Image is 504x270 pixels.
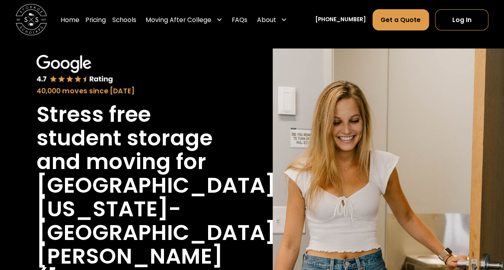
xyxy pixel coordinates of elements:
[146,15,211,24] div: Moving After College
[16,4,47,35] a: home
[61,8,79,30] a: Home
[254,8,290,30] div: About
[112,8,136,30] a: Schools
[372,9,429,30] a: Get a Quote
[315,16,366,24] a: [PHONE_NUMBER]
[16,4,47,35] img: Storage Scholars main logo
[36,55,113,84] img: Google 4.7 star rating
[257,15,276,24] div: About
[85,8,106,30] a: Pricing
[435,9,488,30] a: Log In
[142,8,225,30] div: Moving After College
[36,103,224,173] h1: Stress free student storage and moving for
[232,8,247,30] a: FAQs
[36,86,224,96] div: 40,000 moves since [DATE]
